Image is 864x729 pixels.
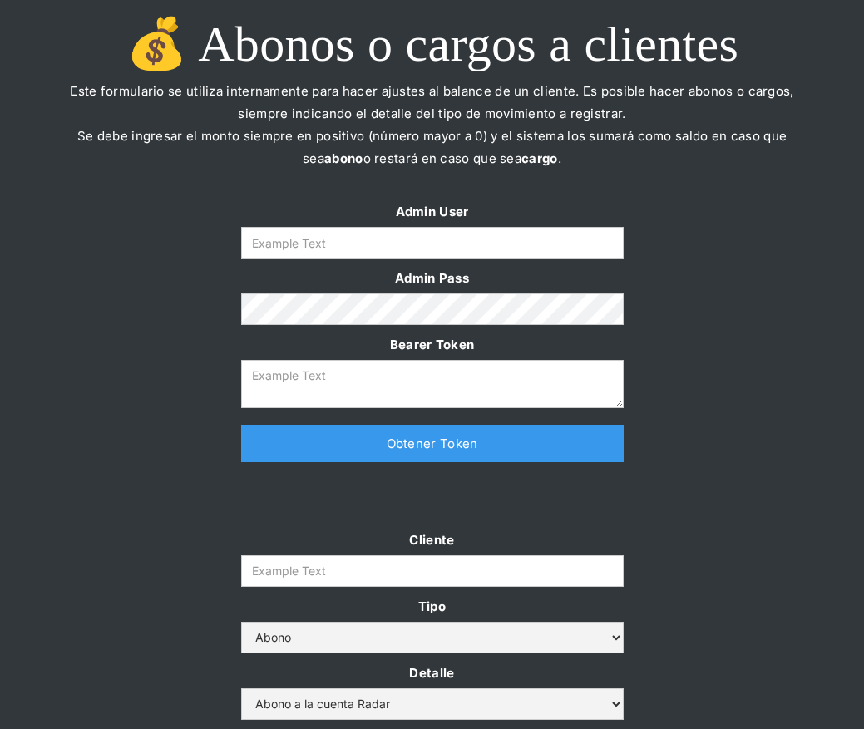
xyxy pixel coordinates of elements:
strong: abono [324,150,363,166]
input: Example Text [241,227,624,259]
a: Obtener Token [241,425,624,462]
p: Este formulario se utiliza internamente para hacer ajustes al balance de un cliente. Es posible h... [58,80,807,192]
input: Example Text [241,555,624,587]
label: Cliente [241,529,624,551]
label: Admin Pass [241,267,624,289]
label: Admin User [241,200,624,223]
strong: cargo [521,150,558,166]
label: Detalle [241,662,624,684]
h1: 💰 Abonos o cargos a clientes [58,17,807,71]
label: Bearer Token [241,333,624,356]
label: Tipo [241,595,624,618]
form: Form [241,200,624,408]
